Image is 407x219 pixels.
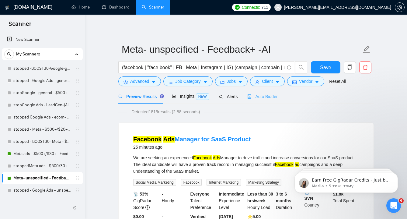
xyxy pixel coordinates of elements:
[26,23,105,29] p: Message from Mariia, sent 5 тиж. тому
[130,78,149,85] span: Advanced
[13,111,71,123] a: stopped Google Ads - ecom- $500/30 - no feedback - cases
[13,123,71,136] a: stopped - Meta - $500+/$20+/placeholders - Feedback+/cost1k+
[75,90,80,95] span: holder
[13,160,71,172] a: stoppedMeta ads - $500/30+ -no/cost&feedback- cases
[261,4,268,11] span: 711
[344,61,356,73] button: copy
[219,214,233,219] b: [DATE]
[359,61,371,73] button: delete
[169,80,173,84] span: bars
[133,192,148,196] b: 📡 53%
[7,34,78,46] a: New Scanner
[196,93,209,100] span: NEW
[235,5,240,10] img: upwork-logo.png
[159,94,165,99] div: Tooltip anchor
[189,191,218,211] div: Talent Preference
[287,65,291,69] span: info-circle
[315,80,319,84] span: caret-down
[75,176,80,181] span: holder
[217,191,246,211] div: Experience Level
[246,191,275,211] div: Hourly Load
[220,80,224,84] span: folder
[207,179,241,186] span: Internet Marketing
[16,48,40,60] span: My Scanners
[132,191,161,211] div: GigRadar Score
[118,94,162,99] span: Preview Results
[238,80,242,84] span: caret-down
[395,5,405,10] a: setting
[162,214,163,219] b: -
[4,49,14,59] button: search
[13,87,71,99] a: stopGoogle - general - $500+/$25+/placeholders - Feedback+ -cases
[262,78,273,85] span: Client
[344,65,356,70] span: copy
[213,155,220,160] mark: Ads
[13,75,71,87] a: stopped - Google Ads - general - $500+/$25+ - Feedback+ -AI
[133,179,176,186] span: Social Media Marketing
[13,196,71,209] a: 18.03 - Google Ads - LeadGen/cases/ hook - tripled leads-$500+
[161,191,189,211] div: Hourly
[133,143,251,151] div: 25 minutes ago
[123,80,128,84] span: setting
[219,192,244,196] b: Intermediate
[133,136,251,143] a: Facebook AdsManager for SaaS Product
[219,94,238,99] span: Alerts
[172,94,176,98] span: area-chart
[386,198,401,213] iframe: Intercom live chat
[75,188,80,193] span: holder
[395,2,405,12] button: setting
[26,18,105,168] span: Earn Free GigRadar Credits - Just by Sharing Your Story! 💬 Want more credits for sending proposal...
[151,80,156,84] span: caret-down
[250,76,285,86] button: userClientcaret-down
[190,214,206,219] b: Verified
[181,179,202,186] span: Facebook
[13,62,71,75] a: stopped -BOOST30-Google-general-$500+/$30+ - Feedback+/cost
[13,184,71,196] a: stopped - Google Ads - unspecified - Feedback+
[247,94,252,99] span: robot
[75,151,80,156] span: holder
[285,160,407,203] iframe: Intercom notifications повідомлення
[75,139,80,144] span: holder
[320,64,331,71] span: Save
[215,76,248,86] button: folderJobscaret-down
[145,205,150,210] span: info-circle
[75,164,80,168] span: holder
[247,214,261,219] b: ⭐️ 5.00
[295,61,307,73] button: search
[246,179,281,186] span: Marketing Strategy
[219,94,223,99] span: notification
[75,103,80,108] span: holder
[127,108,204,115] span: Detected 1815 results (2.88 seconds)
[75,66,80,71] span: holder
[118,76,161,86] button: settingAdvancedcaret-down
[255,80,259,84] span: user
[13,148,71,160] a: Meta ads - $500+/$30+ - Feedback+/cost1k+ -AI
[72,205,78,211] span: double-left
[175,78,200,85] span: Job Category
[122,64,284,71] input: Search Freelance Jobs...
[118,94,123,99] span: search
[242,4,260,11] span: Connects:
[4,19,36,32] span: Scanner
[5,3,9,12] img: logo
[360,65,371,70] span: delete
[142,5,164,10] a: searchScanner
[162,192,163,196] b: -
[2,34,83,46] li: New Scanner
[71,5,90,10] a: homeHome
[287,76,324,86] button: idcardVendorcaret-down
[399,198,404,203] span: 6
[363,45,370,53] span: edit
[311,61,340,73] button: Save
[75,78,80,83] span: holder
[5,52,14,56] span: search
[75,115,80,120] span: holder
[133,214,144,219] b: $0.00
[163,76,212,86] button: barsJob Categorycaret-down
[276,5,280,9] span: user
[275,162,293,167] mark: Facebook
[163,136,175,143] mark: Ads
[227,78,236,85] span: Jobs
